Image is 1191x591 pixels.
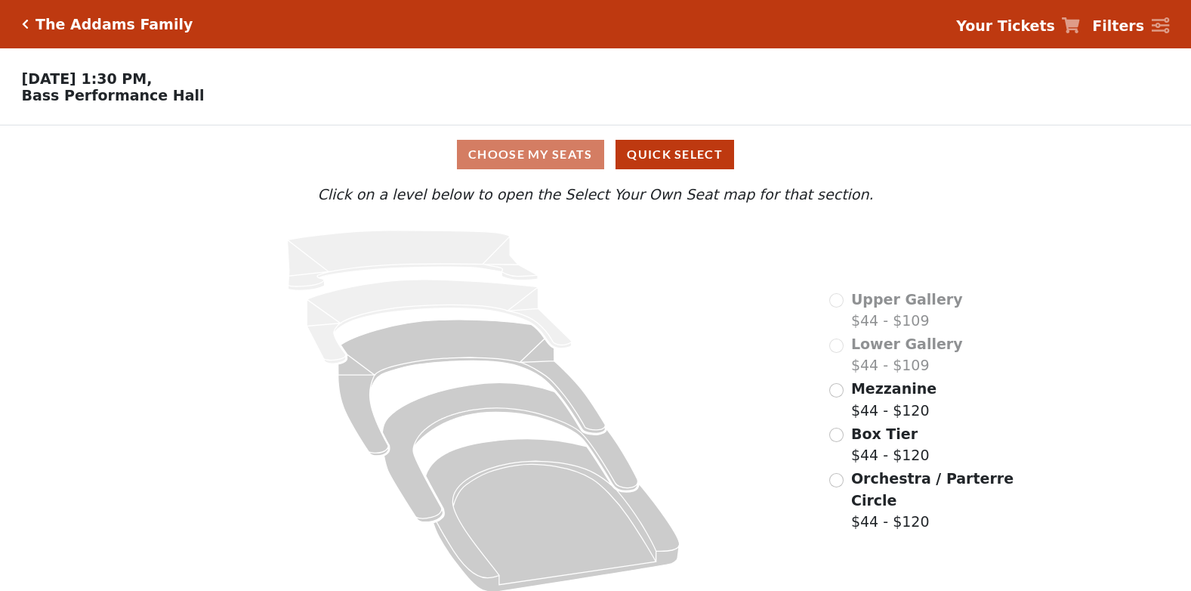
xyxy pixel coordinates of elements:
[851,425,918,442] span: Box Tier
[851,470,1014,509] span: Orchestra / Parterre Circle
[851,378,936,421] label: $44 - $120
[851,380,936,397] span: Mezzanine
[956,17,1055,34] strong: Your Tickets
[851,468,1016,533] label: $44 - $120
[307,280,572,364] path: Lower Gallery - Seats Available: 0
[851,423,930,466] label: $44 - $120
[851,289,963,332] label: $44 - $109
[616,140,734,169] button: Quick Select
[22,19,29,29] a: Click here to go back to filters
[1092,17,1144,34] strong: Filters
[159,184,1031,206] p: Click on a level below to open the Select Your Own Seat map for that section.
[1092,15,1169,37] a: Filters
[851,333,963,376] label: $44 - $109
[956,15,1080,37] a: Your Tickets
[851,291,963,308] span: Upper Gallery
[851,336,963,352] span: Lower Gallery
[288,231,538,291] path: Upper Gallery - Seats Available: 0
[35,16,193,33] h5: The Addams Family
